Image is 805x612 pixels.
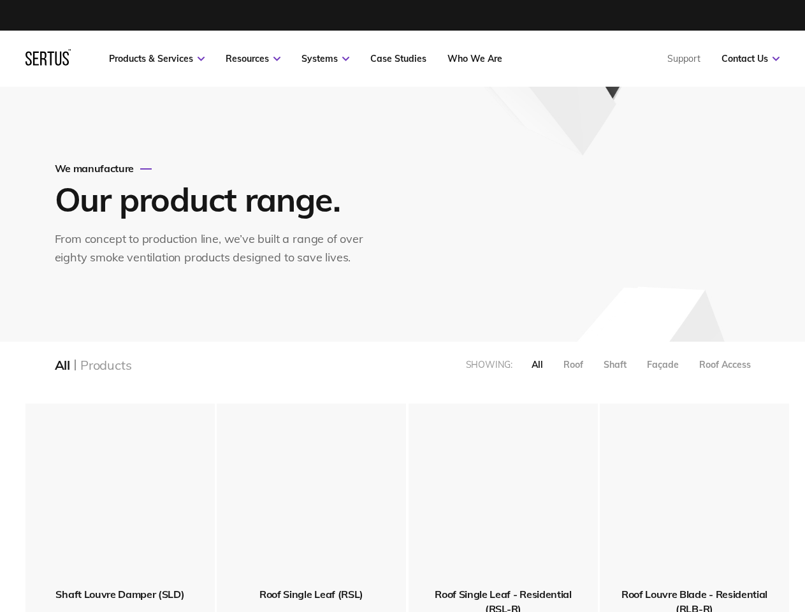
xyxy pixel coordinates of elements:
a: Contact Us [722,53,780,64]
div: From concept to production line, we’ve built a range of over eighty smoke ventilation products de... [55,230,377,267]
a: Case Studies [370,53,426,64]
div: Showing: [466,359,512,370]
div: We manufacture [55,162,377,175]
a: Resources [226,53,280,64]
span: Roof Single Leaf (RSL) [259,588,363,601]
a: Products & Services [109,53,205,64]
div: Roof [563,359,583,370]
div: All [532,359,543,370]
h1: Our product range. [55,178,373,220]
span: Shaft Louvre Damper (SLD) [55,588,184,601]
div: Façade [647,359,679,370]
div: Roof Access [699,359,751,370]
div: Products [80,357,131,373]
div: All [55,357,70,373]
div: Shaft [604,359,627,370]
a: Who We Are [447,53,502,64]
a: Systems [301,53,349,64]
a: Support [667,53,700,64]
